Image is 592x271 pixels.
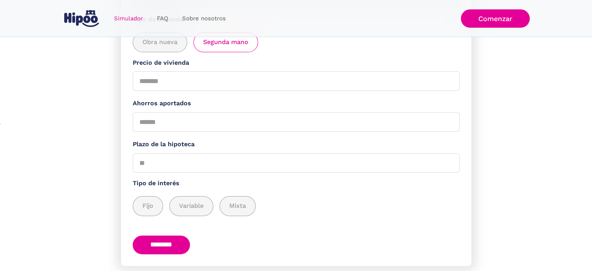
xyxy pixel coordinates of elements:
span: Obra nueva [142,37,177,47]
a: Sobre nosotros [175,11,233,26]
label: Plazo de la hipoteca [133,140,460,149]
label: Tipo de interés [133,179,460,188]
a: FAQ [150,11,175,26]
label: Ahorros aportados [133,99,460,108]
span: Mixta [229,201,246,211]
div: add_description_here [133,32,460,52]
a: home [63,7,101,30]
span: Variable [179,201,204,211]
div: add_description_here [133,196,460,216]
label: Precio de vivienda [133,58,460,68]
a: Simulador [107,11,150,26]
span: Fijo [142,201,153,211]
span: Segunda mano [203,37,248,47]
a: Comenzar [461,9,530,28]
